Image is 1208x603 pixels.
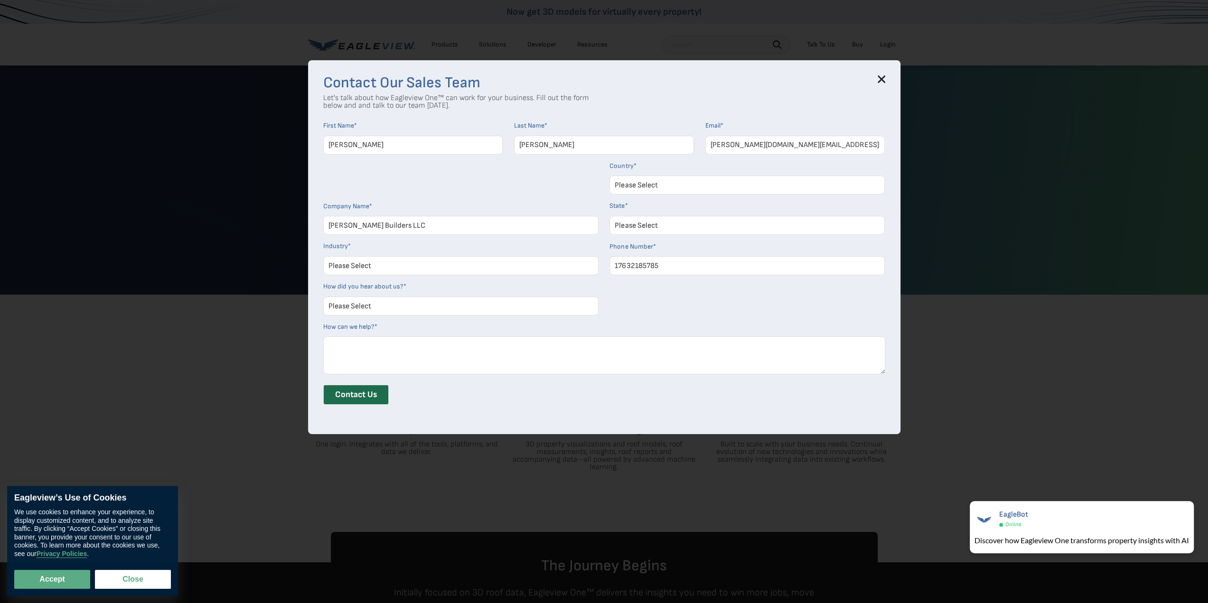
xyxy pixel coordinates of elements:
span: How did you hear about us? [323,282,403,290]
div: Discover how Eagleview One transforms property insights with AI [974,535,1189,546]
span: Phone Number [609,242,653,250]
span: EagleBot [999,510,1028,519]
div: Eagleview’s Use of Cookies [14,493,171,503]
a: Privacy Policies [37,550,87,558]
div: We use cookies to enhance your experience, to display customized content, and to analyze site tra... [14,508,171,558]
span: First Name [323,121,354,130]
p: Let's talk about how Eagleview One™ can work for your business. Fill out the form below and and t... [323,94,589,110]
h3: Contact Our Sales Team [323,75,885,91]
button: Accept [14,570,90,589]
span: Last Name [514,121,544,130]
span: Online [1005,521,1021,528]
img: EagleBot [974,510,993,529]
input: Contact Us [323,385,389,405]
span: Industry [323,242,348,250]
span: State [609,202,625,210]
span: Country [609,162,633,170]
button: Close [95,570,171,589]
span: How can we help? [323,323,375,331]
span: Email [705,121,721,130]
span: Company Name [323,202,369,210]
